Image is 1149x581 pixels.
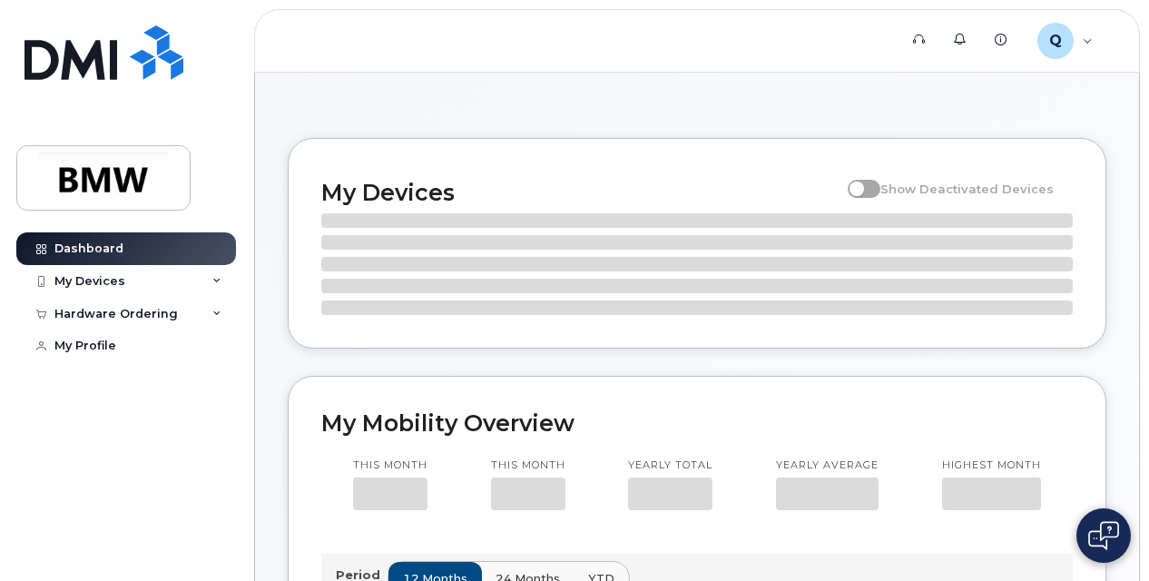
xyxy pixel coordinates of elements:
[1088,521,1119,550] img: Open chat
[628,458,712,473] p: Yearly total
[880,182,1054,196] span: Show Deactivated Devices
[942,458,1041,473] p: Highest month
[321,409,1073,437] h2: My Mobility Overview
[321,179,839,206] h2: My Devices
[776,458,879,473] p: Yearly average
[848,172,862,186] input: Show Deactivated Devices
[353,458,427,473] p: This month
[491,458,565,473] p: This month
